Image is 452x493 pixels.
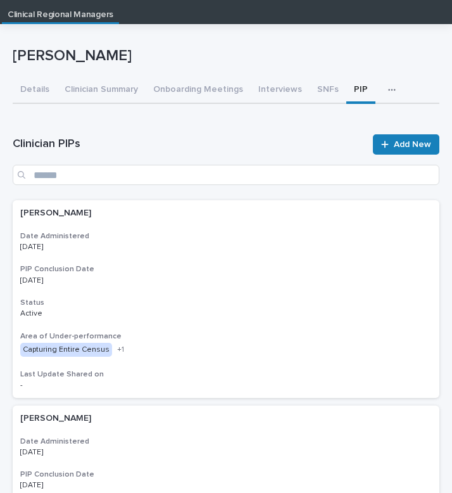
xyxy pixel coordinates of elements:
button: SNFs [310,77,346,104]
button: Interviews [251,77,310,104]
p: [DATE] [20,276,242,285]
h3: PIP Conclusion Date [20,470,432,480]
p: [DATE] [20,481,242,490]
h3: Area of Under-performance [20,331,432,342]
h1: Clinician PIPs [13,137,365,152]
a: Add New [373,134,439,155]
a: [PERSON_NAME][PERSON_NAME] Date Administered[DATE]PIP Conclusion Date[DATE]StatusActiveActive Are... [13,200,439,398]
button: PIP [346,77,375,104]
p: [PERSON_NAME] [20,411,94,424]
p: - [20,381,242,390]
button: Onboarding Meetings [146,77,251,104]
p: [PERSON_NAME] [13,47,434,65]
h3: Last Update Shared on [20,369,432,380]
span: + 1 [117,346,124,354]
h3: Date Administered [20,437,432,447]
h3: Status [20,298,432,308]
p: Active [20,307,45,318]
p: [PERSON_NAME] [20,205,94,219]
input: Search [13,165,439,185]
div: Capturing Entire Census [20,343,112,357]
p: [DATE] [20,448,242,457]
span: Add New [394,140,431,149]
h3: Date Administered [20,231,432,241]
button: Details [13,77,57,104]
h3: PIP Conclusion Date [20,264,432,274]
p: [DATE] [20,243,242,252]
button: Clinician Summary [57,77,146,104]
